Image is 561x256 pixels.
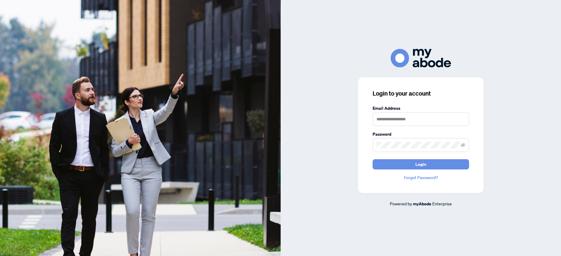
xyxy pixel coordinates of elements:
[413,201,431,207] a: myAbode
[373,131,469,137] label: Password
[390,201,412,206] span: Powered by
[373,174,469,181] a: Forgot Password?
[415,160,426,169] span: Login
[391,49,451,67] img: ma-logo
[432,201,452,206] span: Enterprise
[461,143,465,147] span: eye-invisible
[373,159,469,169] button: Login
[373,89,469,98] h3: Login to your account
[373,105,469,112] label: Email Address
